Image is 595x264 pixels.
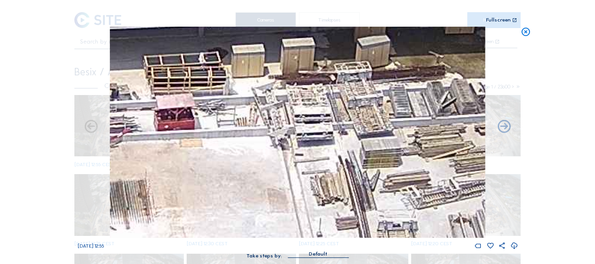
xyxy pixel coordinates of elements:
i: Forward [83,119,99,135]
div: Take steps by: [247,253,282,258]
div: Default [309,250,327,258]
div: Default [288,250,348,257]
div: Fullscreen [486,17,511,23]
i: Back [496,119,512,135]
img: Image [110,27,485,238]
span: [DATE] 12:55 [78,243,104,249]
